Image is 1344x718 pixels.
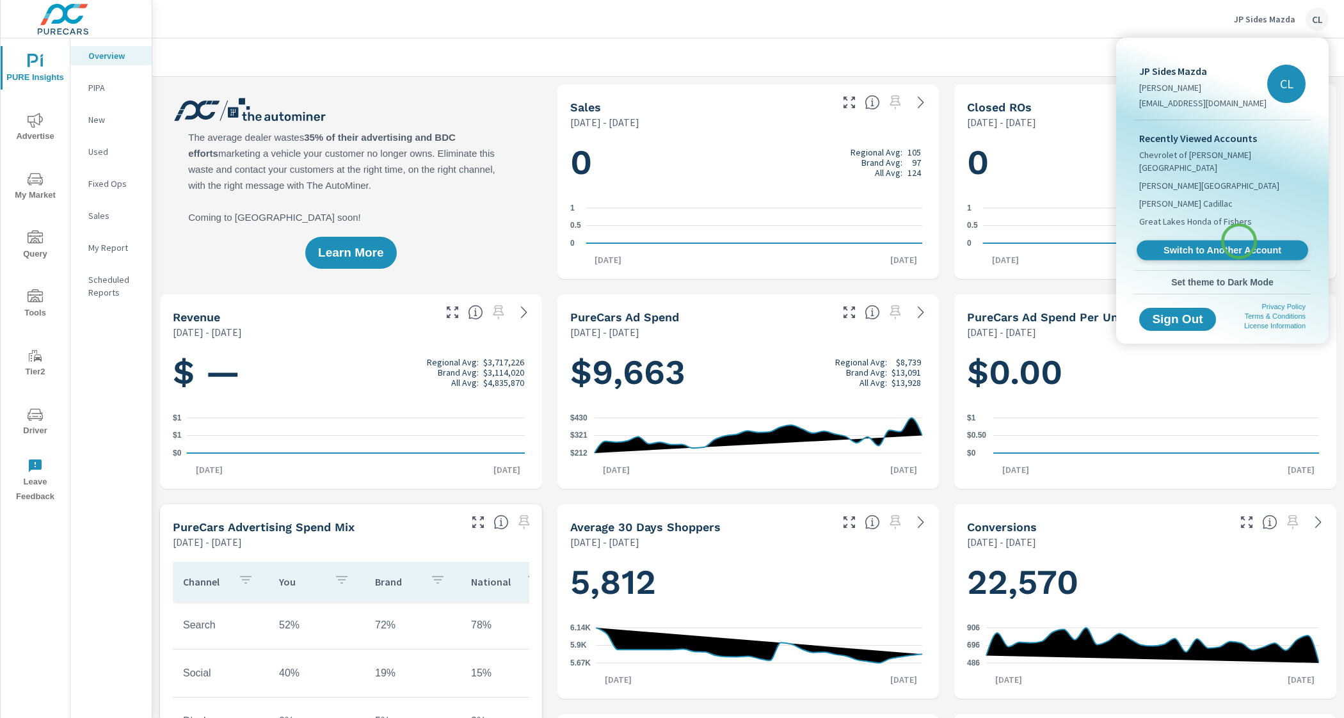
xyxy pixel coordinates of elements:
[1139,97,1267,109] p: [EMAIL_ADDRESS][DOMAIN_NAME]
[1139,63,1267,79] p: JP Sides Mazda
[1139,308,1216,331] button: Sign Out
[1267,65,1306,103] div: CL
[1139,131,1306,146] p: Recently Viewed Accounts
[1139,81,1267,94] p: [PERSON_NAME]
[1139,179,1279,192] span: [PERSON_NAME][GEOGRAPHIC_DATA]
[1139,148,1306,174] span: Chevrolet of [PERSON_NAME][GEOGRAPHIC_DATA]
[1144,244,1300,257] span: Switch to Another Account
[1262,303,1306,310] a: Privacy Policy
[1139,197,1233,210] span: [PERSON_NAME] Cadillac
[1245,312,1306,320] a: Terms & Conditions
[1244,322,1306,330] a: License Information
[1134,271,1311,294] button: Set theme to Dark Mode
[1139,276,1306,288] span: Set theme to Dark Mode
[1149,314,1206,325] span: Sign Out
[1139,215,1252,228] span: Great Lakes Honda of Fishers
[1137,241,1308,260] a: Switch to Another Account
